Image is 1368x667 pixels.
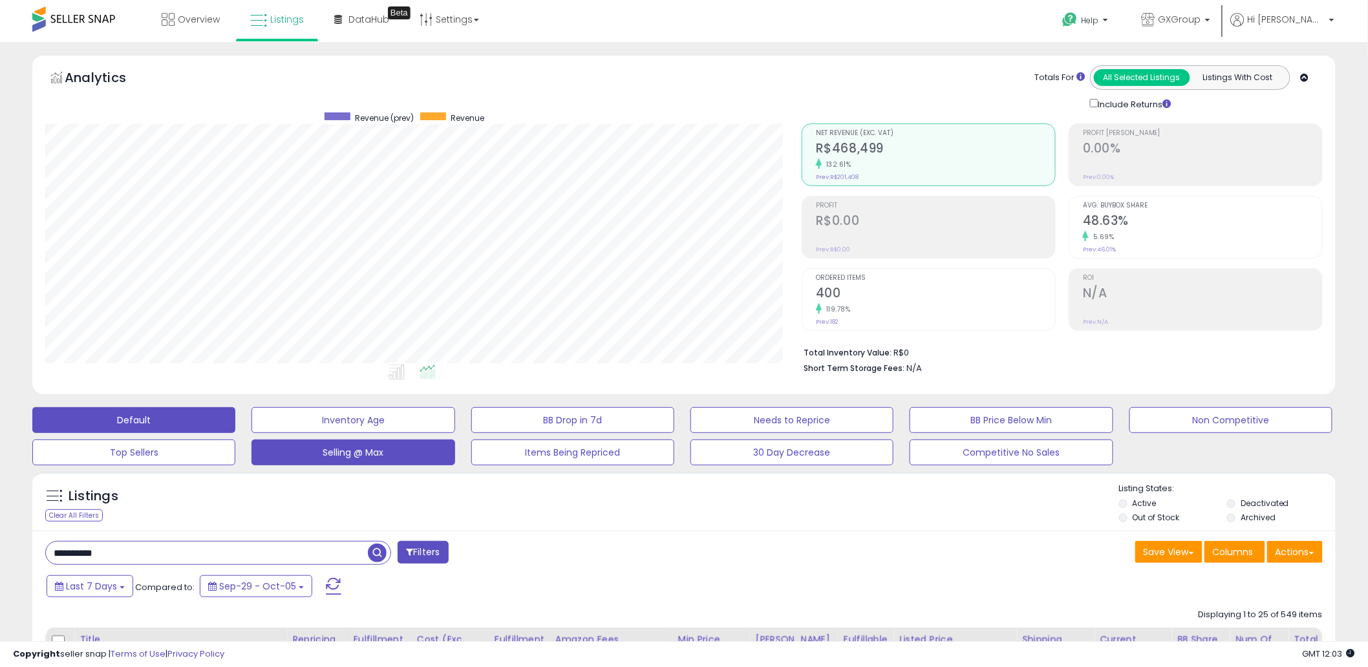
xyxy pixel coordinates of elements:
[1083,130,1322,137] span: Profit [PERSON_NAME]
[1303,648,1355,660] span: 2025-10-13 12:03 GMT
[355,112,414,123] span: Revenue (prev)
[910,439,1113,465] button: Competitive No Sales
[1235,633,1283,660] div: Num of Comp.
[135,581,195,593] span: Compared to:
[32,407,235,433] button: Default
[1083,141,1322,158] h2: 0.00%
[1083,213,1322,231] h2: 48.63%
[1177,633,1224,660] div: BB Share 24h.
[13,648,224,661] div: seller snap | |
[1083,246,1116,253] small: Prev: 46.01%
[1135,541,1202,563] button: Save View
[1082,15,1099,26] span: Help
[690,407,893,433] button: Needs to Reprice
[1083,318,1108,326] small: Prev: N/A
[1133,498,1157,509] label: Active
[1094,69,1190,86] button: All Selected Listings
[167,648,224,660] a: Privacy Policy
[398,541,448,564] button: Filters
[1035,72,1085,84] div: Totals For
[1241,498,1289,509] label: Deactivated
[899,633,1011,646] div: Listed Price
[1053,2,1121,42] a: Help
[80,633,281,646] div: Title
[555,633,667,646] div: Amazon Fees
[1083,286,1322,303] h2: N/A
[816,173,859,181] small: Prev: R$201,408
[816,286,1055,303] h2: 400
[1213,545,1254,558] span: Columns
[47,575,133,597] button: Last 7 Days
[816,202,1055,209] span: Profit
[417,633,484,660] div: Cost (Exc. VAT)
[1119,483,1336,495] p: Listing States:
[1267,541,1323,563] button: Actions
[1159,13,1201,26] span: GXGroup
[1100,633,1166,660] div: Current Buybox Price
[1129,407,1332,433] button: Non Competitive
[804,344,1313,359] li: R$0
[471,407,674,433] button: BB Drop in 7d
[1248,13,1325,26] span: Hi [PERSON_NAME]
[804,363,904,374] b: Short Term Storage Fees:
[471,439,674,465] button: Items Being Repriced
[816,141,1055,158] h2: R$468,499
[816,213,1055,231] h2: R$0.00
[690,439,893,465] button: 30 Day Decrease
[495,633,544,660] div: Fulfillment Cost
[1083,173,1114,181] small: Prev: 0.00%
[1190,69,1286,86] button: Listings With Cost
[756,633,833,646] div: [PERSON_NAME]
[1083,202,1322,209] span: Avg. Buybox Share
[1062,12,1078,28] i: Get Help
[1080,96,1187,111] div: Include Returns
[45,509,103,522] div: Clear All Filters
[69,487,118,505] h5: Listings
[1294,633,1341,660] div: Total Rev.
[66,580,117,593] span: Last 7 Days
[822,160,851,169] small: 132.61%
[354,633,406,646] div: Fulfillment
[219,580,296,593] span: Sep-29 - Oct-05
[910,407,1113,433] button: BB Price Below Min
[65,69,151,90] h5: Analytics
[816,318,839,326] small: Prev: 182
[816,246,850,253] small: Prev: R$0.00
[13,648,60,660] strong: Copyright
[816,275,1055,282] span: Ordered Items
[1204,541,1265,563] button: Columns
[906,362,922,374] span: N/A
[816,130,1055,137] span: Net Revenue (Exc. VAT)
[451,112,484,123] span: Revenue
[388,6,411,19] div: Tooltip anchor
[1089,232,1115,242] small: 5.69%
[1083,275,1322,282] span: ROI
[1199,609,1323,621] div: Displaying 1 to 25 of 549 items
[1133,512,1180,523] label: Out of Stock
[1231,13,1334,42] a: Hi [PERSON_NAME]
[804,347,892,358] b: Total Inventory Value:
[32,439,235,465] button: Top Sellers
[178,13,220,26] span: Overview
[200,575,312,597] button: Sep-29 - Oct-05
[822,304,851,314] small: 119.78%
[844,633,888,660] div: Fulfillable Quantity
[678,633,745,646] div: Min Price
[348,13,389,26] span: DataHub
[251,439,454,465] button: Selling @ Max
[292,633,343,646] div: Repricing
[251,407,454,433] button: Inventory Age
[270,13,304,26] span: Listings
[1241,512,1276,523] label: Archived
[111,648,166,660] a: Terms of Use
